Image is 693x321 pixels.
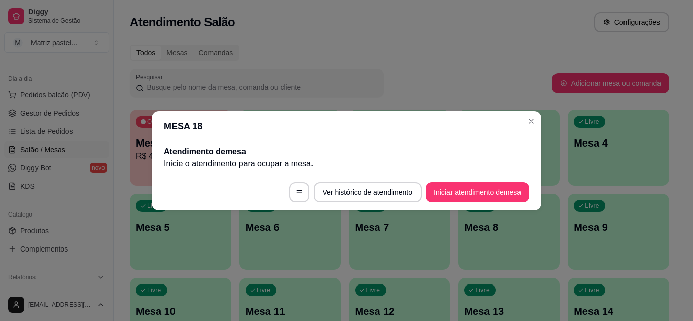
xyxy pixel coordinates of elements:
button: Close [523,113,539,129]
p: Inicie o atendimento para ocupar a mesa . [164,158,529,170]
header: MESA 18 [152,111,541,141]
h2: Atendimento de mesa [164,146,529,158]
button: Iniciar atendimento demesa [426,182,529,202]
button: Ver histórico de atendimento [314,182,422,202]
